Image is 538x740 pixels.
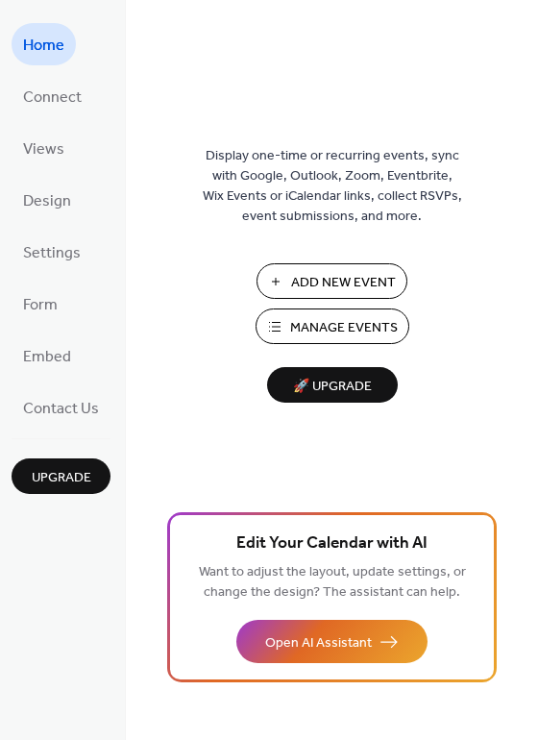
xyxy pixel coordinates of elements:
span: Home [23,31,64,62]
span: Display one-time or recurring events, sync with Google, Outlook, Zoom, Eventbrite, Wix Events or ... [203,146,462,227]
span: Contact Us [23,394,99,425]
span: Embed [23,342,71,373]
span: Views [23,135,64,165]
a: Embed [12,334,83,377]
button: Open AI Assistant [236,620,428,663]
a: Home [12,23,76,65]
button: Manage Events [256,308,409,344]
span: Design [23,186,71,217]
button: 🚀 Upgrade [267,367,398,403]
span: Settings [23,238,81,269]
a: Connect [12,75,93,117]
span: Upgrade [32,468,91,488]
span: 🚀 Upgrade [279,374,386,400]
span: Edit Your Calendar with AI [236,530,428,557]
span: Want to adjust the layout, update settings, or change the design? The assistant can help. [199,559,466,605]
span: Connect [23,83,82,113]
a: Settings [12,231,92,273]
a: Views [12,127,76,169]
span: Add New Event [291,273,396,293]
a: Design [12,179,83,221]
button: Add New Event [257,263,407,299]
a: Form [12,283,69,325]
button: Upgrade [12,458,110,494]
span: Form [23,290,58,321]
a: Contact Us [12,386,110,429]
span: Open AI Assistant [265,633,372,654]
span: Manage Events [290,318,398,338]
